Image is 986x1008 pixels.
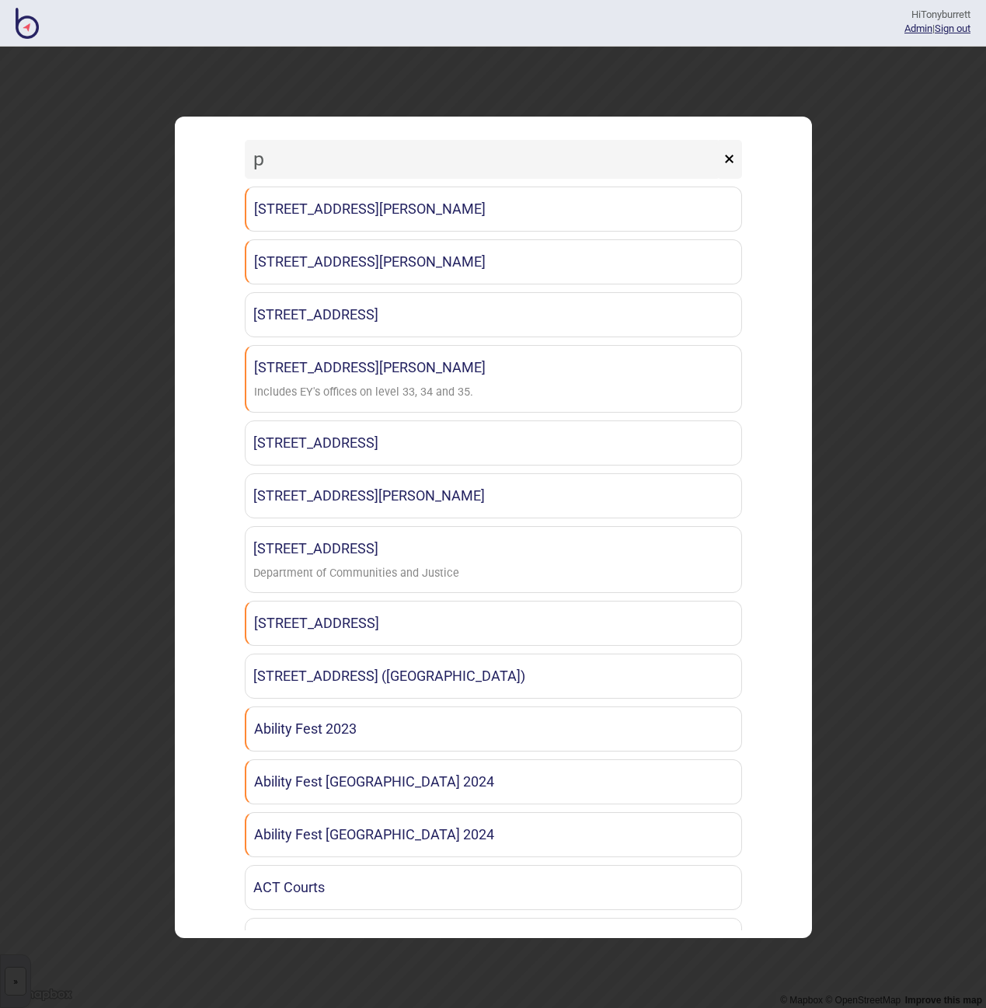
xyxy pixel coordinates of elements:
[245,601,742,646] a: [STREET_ADDRESS]
[935,23,970,34] button: Sign out
[245,345,742,413] a: [STREET_ADDRESS][PERSON_NAME]Includes EY's offices on level 33, 34 and 35.
[245,812,742,857] a: Ability Fest [GEOGRAPHIC_DATA] 2024
[245,187,742,232] a: [STREET_ADDRESS][PERSON_NAME]
[245,865,742,910] a: ACT Courts
[16,8,39,39] img: BindiMaps CMS
[254,382,473,404] div: Includes EY's offices on level 33, 34 and 35.
[253,563,459,585] div: Department of Communities and Justice
[245,420,742,466] a: [STREET_ADDRESS]
[904,8,970,22] div: Hi Tonyburrett
[245,140,720,179] input: Search locations by tag + name
[904,23,932,34] a: Admin
[904,23,935,34] span: |
[245,654,742,699] a: [STREET_ADDRESS] ([GEOGRAPHIC_DATA])
[245,473,742,518] a: [STREET_ADDRESS][PERSON_NAME]
[716,140,742,179] button: ×
[245,759,742,804] a: Ability Fest [GEOGRAPHIC_DATA] 2024
[245,706,742,752] a: Ability Fest 2023
[245,239,742,284] a: [STREET_ADDRESS][PERSON_NAME]
[245,526,742,594] a: [STREET_ADDRESS]Department of Communities and Justice
[245,918,742,985] a: [GEOGRAPHIC_DATA]This is currently a test location.
[245,292,742,337] a: [STREET_ADDRESS]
